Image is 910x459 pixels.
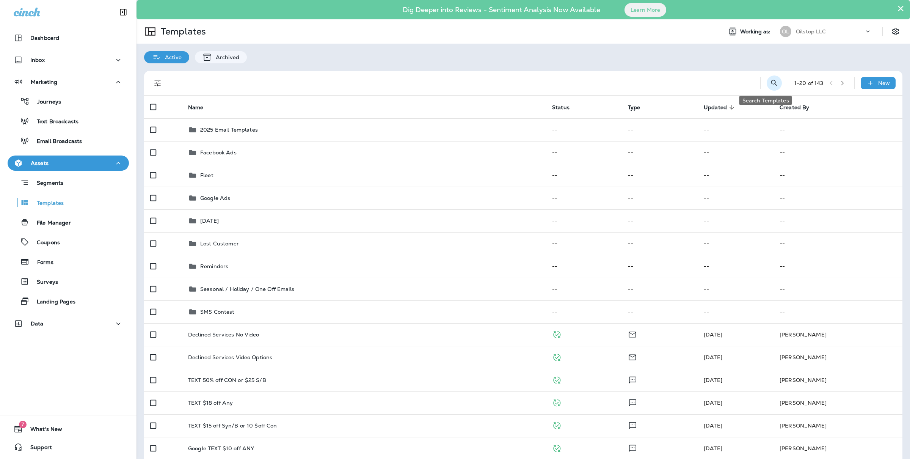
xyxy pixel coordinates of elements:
[23,444,52,453] span: Support
[546,118,622,141] td: --
[704,377,722,384] span: Jay Ferrick
[19,421,27,428] span: 7
[622,278,698,300] td: --
[8,113,129,129] button: Text Broadcasts
[546,300,622,323] td: --
[158,26,206,37] p: Templates
[546,209,622,232] td: --
[546,278,622,300] td: --
[8,234,129,250] button: Coupons
[698,141,773,164] td: --
[29,200,64,207] p: Templates
[188,332,259,338] p: Declined Services No Video
[200,172,213,178] p: Fleet
[740,28,772,35] span: Working as:
[188,423,277,429] p: TEXT $15 off Syn/B or 10 $off Con
[188,354,272,360] p: Declined Services Video Options
[628,376,637,383] span: Text
[188,445,254,451] p: Google TEXT $10 off ANY
[8,421,129,437] button: 7What's New
[546,164,622,187] td: --
[622,232,698,255] td: --
[773,209,902,232] td: --
[622,209,698,232] td: --
[773,300,902,323] td: --
[628,104,650,111] span: Type
[698,164,773,187] td: --
[8,214,129,230] button: File Manager
[704,399,722,406] span: Jay Ferrick
[698,209,773,232] td: --
[794,80,824,86] div: 1 - 20 of 143
[8,156,129,171] button: Assets
[23,426,62,435] span: What's New
[773,346,902,369] td: [PERSON_NAME]
[704,422,722,429] span: Jay Ferrick
[628,399,637,406] span: Text
[889,25,902,38] button: Settings
[897,2,904,14] button: Close
[8,274,129,289] button: Surveys
[8,195,129,211] button: Templates
[780,104,819,111] span: Created By
[200,309,235,315] p: SMS Contest
[552,104,570,111] span: Status
[29,180,63,187] p: Segments
[546,187,622,209] td: --
[622,141,698,164] td: --
[773,232,902,255] td: --
[628,104,640,111] span: Type
[200,241,239,247] p: Lost Customer
[698,187,773,209] td: --
[773,278,902,300] td: --
[552,353,562,360] span: Published
[546,141,622,164] td: --
[161,54,182,60] p: Active
[188,104,213,111] span: Name
[698,300,773,323] td: --
[773,187,902,209] td: --
[8,440,129,455] button: Support
[8,174,129,191] button: Segments
[8,93,129,109] button: Journeys
[31,79,57,85] p: Marketing
[552,421,562,428] span: Published
[546,232,622,255] td: --
[381,9,622,11] p: Dig Deeper into Reviews - Sentiment Analysis Now Available
[113,5,134,20] button: Collapse Sidebar
[628,444,637,451] span: Text
[200,195,230,201] p: Google Ads
[773,141,902,164] td: --
[698,232,773,255] td: --
[29,220,71,227] p: File Manager
[628,330,637,337] span: Email
[622,118,698,141] td: --
[31,321,44,327] p: Data
[704,104,737,111] span: Updated
[546,255,622,278] td: --
[200,263,228,269] p: Reminders
[773,255,902,278] td: --
[200,127,258,133] p: 2025 Email Templates
[624,3,666,17] button: Learn More
[8,52,129,68] button: Inbox
[773,414,902,437] td: [PERSON_NAME]
[29,138,82,145] p: Email Broadcasts
[30,57,45,63] p: Inbox
[773,118,902,141] td: --
[200,286,294,292] p: Seasonal / Holiday / One Off Emails
[212,54,239,60] p: Archived
[628,353,637,360] span: Email
[188,104,204,111] span: Name
[31,160,49,166] p: Assets
[29,118,78,126] p: Text Broadcasts
[29,239,60,247] p: Coupons
[8,254,129,270] button: Forms
[622,255,698,278] td: --
[622,164,698,187] td: --
[704,445,722,452] span: Jay Ferrick
[704,354,722,361] span: Priscilla Valverde
[8,293,129,309] button: Landing Pages
[200,218,219,224] p: [DATE]
[698,278,773,300] td: --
